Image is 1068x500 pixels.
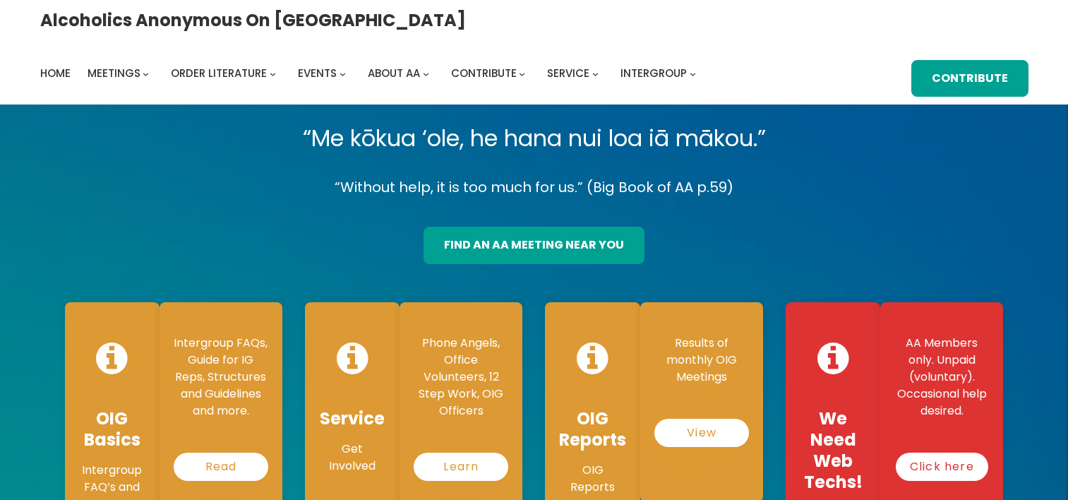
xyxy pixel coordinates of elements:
[424,227,644,264] a: find an aa meeting near you
[620,66,687,81] span: Intergroup
[171,66,267,81] span: Order Literature
[40,66,71,81] span: Home
[40,5,466,35] a: Alcoholics Anonymous on [GEOGRAPHIC_DATA]
[654,335,748,386] p: Results of monthly OIG Meetings
[547,66,589,81] span: Service
[319,441,385,475] p: Get Involved
[414,335,508,419] p: Phone Angels, Office Volunteers, 12 Step Work, OIG Officers
[547,64,589,83] a: Service
[620,64,687,83] a: Intergroup
[270,71,276,77] button: Order Literature submenu
[911,60,1028,97] a: Contribute
[451,64,517,83] a: Contribute
[40,64,701,83] nav: Intergroup
[654,419,748,447] a: View Reports
[174,453,268,481] a: Read More…
[143,71,149,77] button: Meetings submenu
[340,71,346,77] button: Events submenu
[368,66,420,81] span: About AA
[40,64,71,83] a: Home
[559,408,626,451] h4: OIG Reports
[423,71,429,77] button: About AA submenu
[319,408,385,429] h4: Service
[88,64,140,83] a: Meetings
[592,71,599,77] button: Service submenu
[414,453,508,481] a: Learn More…
[451,66,517,81] span: Contribute
[800,408,866,493] h4: We Need Web Techs!
[298,64,337,83] a: Events
[298,66,337,81] span: Events
[368,64,420,83] a: About AA
[559,462,626,496] p: OIG Reports
[54,175,1015,200] p: “Without help, it is too much for us.” (Big Book of AA p.59)
[88,66,140,81] span: Meetings
[174,335,268,419] p: Intergroup FAQs, Guide for IG Reps, Structures and Guidelines and more.
[690,71,696,77] button: Intergroup submenu
[894,335,989,419] p: AA Members only. Unpaid (voluntary). Occasional help desired.
[519,71,525,77] button: Contribute submenu
[79,408,145,451] h4: OIG Basics
[54,119,1015,158] p: “Me kōkua ‘ole, he hana nui loa iā mākou.”
[896,453,988,481] a: Click here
